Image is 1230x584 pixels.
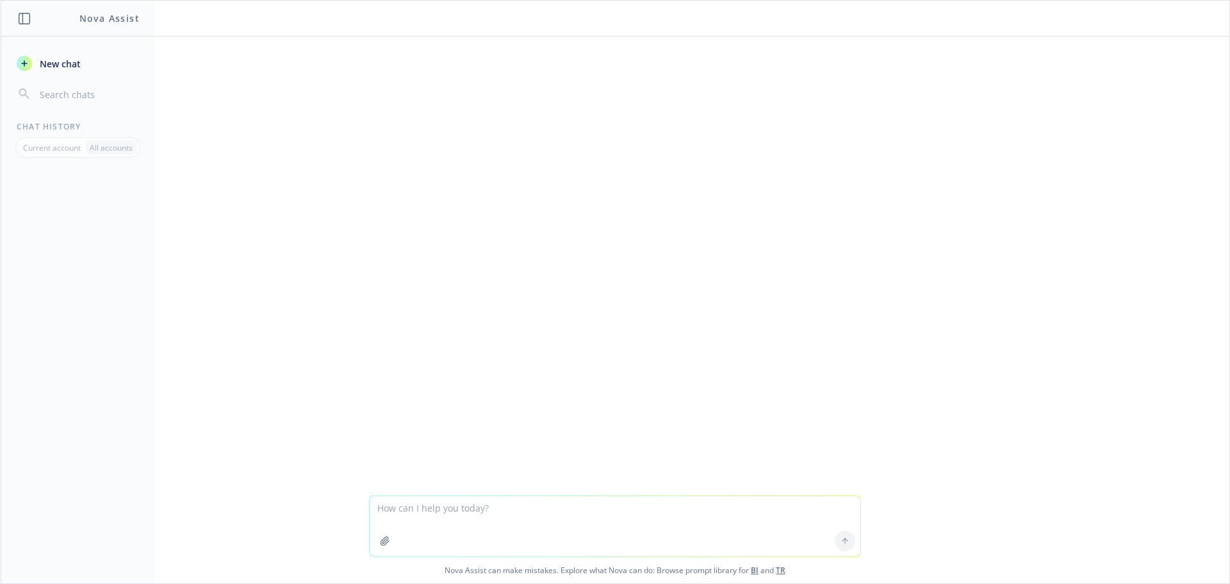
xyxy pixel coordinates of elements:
input: Search chats [37,85,139,103]
a: TR [776,565,785,576]
span: Nova Assist can make mistakes. Explore what Nova can do: Browse prompt library for and [6,557,1224,583]
a: BI [751,565,758,576]
span: New chat [37,57,81,71]
div: Chat History [1,121,154,132]
h1: Nova Assist [79,12,140,25]
button: New chat [12,52,144,75]
p: All accounts [90,142,133,153]
p: Current account [23,142,81,153]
